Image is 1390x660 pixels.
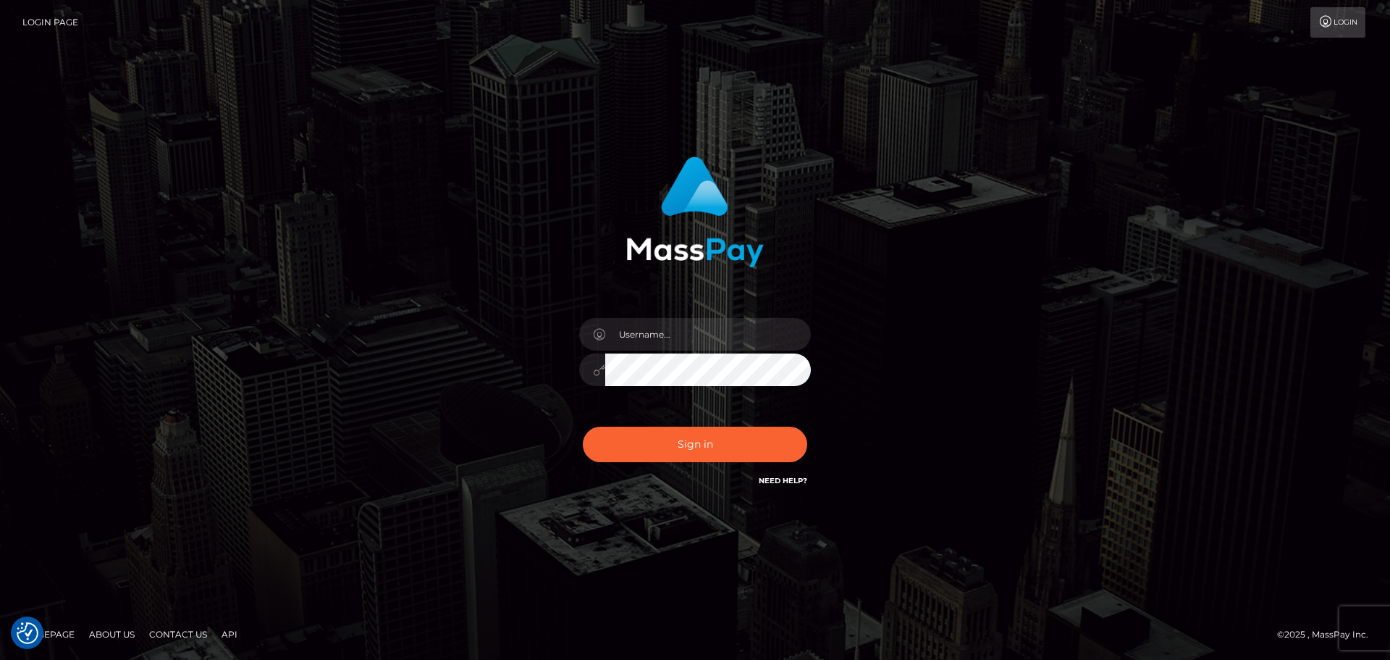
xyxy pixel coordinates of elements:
[1277,627,1379,643] div: © 2025 , MassPay Inc.
[17,622,38,644] button: Consent Preferences
[1310,7,1365,38] a: Login
[605,318,811,351] input: Username...
[626,156,764,267] img: MassPay Login
[83,623,140,646] a: About Us
[16,623,80,646] a: Homepage
[583,427,807,462] button: Sign in
[22,7,78,38] a: Login Page
[17,622,38,644] img: Revisit consent button
[216,623,243,646] a: API
[759,476,807,485] a: Need Help?
[143,623,213,646] a: Contact Us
